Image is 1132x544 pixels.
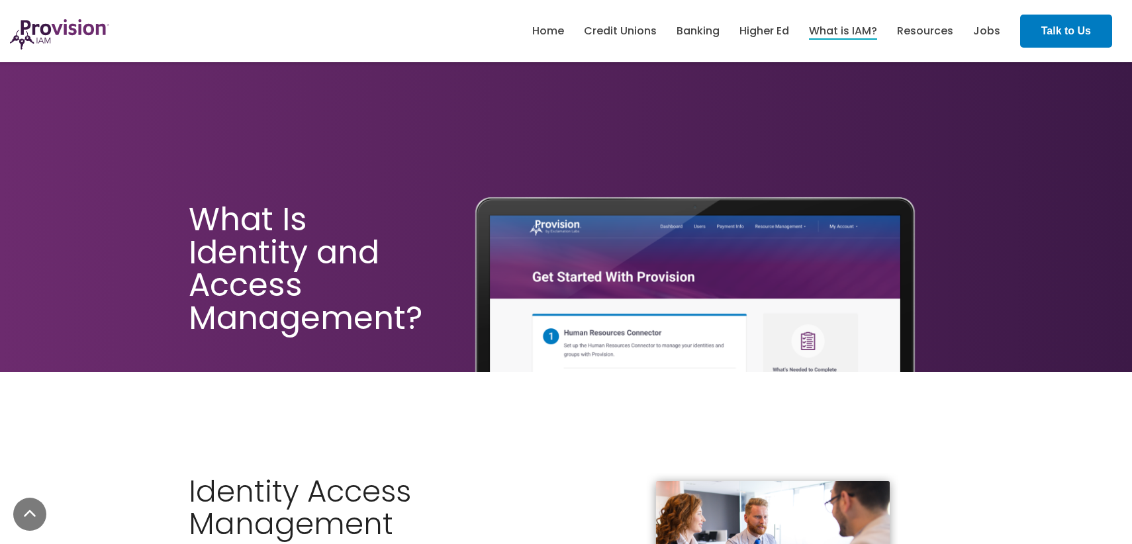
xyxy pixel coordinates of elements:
img: ProvisionIAM-Logo-Purple [10,19,109,50]
a: What is IAM? [809,20,877,42]
a: Credit Unions [584,20,657,42]
a: Home [532,20,564,42]
a: Banking [677,20,720,42]
a: Jobs [973,20,1000,42]
nav: menu [522,10,1010,52]
a: Higher Ed [739,20,789,42]
span: What Is Identity and Access Management? [189,197,422,340]
strong: Talk to Us [1041,25,1091,36]
a: Talk to Us [1020,15,1112,48]
a: Resources [897,20,953,42]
